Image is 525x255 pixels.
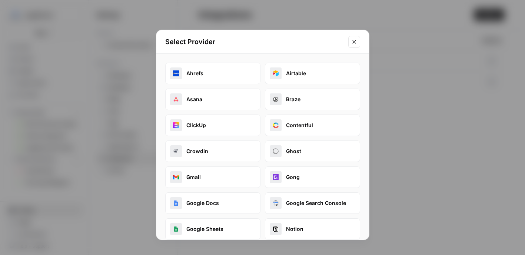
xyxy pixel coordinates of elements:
button: ghostGhost [265,140,360,162]
img: ahrefs [173,70,179,76]
button: crowdinCrowdin [165,140,260,162]
img: clickup [173,122,179,128]
img: notion [273,226,279,232]
button: gongGong [265,166,360,188]
button: google_docsGoogle Docs [165,192,260,214]
button: brazeBraze [265,89,360,110]
img: braze [273,96,279,102]
h2: Select Provider [165,37,344,47]
img: google_search_console [273,200,279,206]
button: asanaAsana [165,89,260,110]
button: notionNotion [265,218,360,240]
img: google_sheets [173,226,179,232]
button: clickupClickUp [165,115,260,136]
img: contentful [273,122,279,128]
img: ghost [273,148,279,154]
button: contentfulContentful [265,115,360,136]
button: google_search_consoleGoogle Search Console [265,192,360,214]
img: google_docs [173,200,179,206]
button: ahrefsAhrefs [165,63,260,84]
img: asana [173,96,179,102]
img: airtable_oauth [273,70,279,76]
button: airtable_oauthAirtable [265,63,360,84]
img: crowdin [173,148,179,154]
button: Close modal [348,36,360,48]
button: google_sheetsGoogle Sheets [165,218,260,240]
img: gmail [173,174,179,180]
button: gmailGmail [165,166,260,188]
img: gong [273,174,279,180]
